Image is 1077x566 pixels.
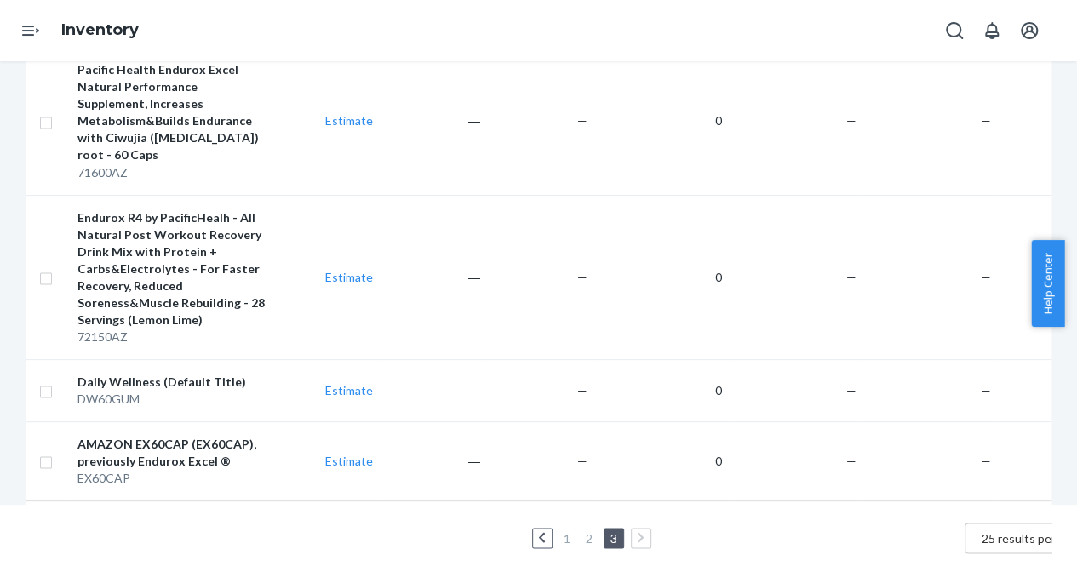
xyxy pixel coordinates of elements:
[77,329,266,346] div: 72150AZ
[380,359,487,421] td: ―
[975,14,1009,48] button: Open notifications
[981,270,991,284] span: —
[607,531,621,546] a: Page 3 is your current page
[981,383,991,397] span: —
[77,391,266,408] div: DW60GUM
[77,374,266,391] div: Daily Wellness (Default Title)
[380,421,487,500] td: ―
[14,14,48,48] button: Open Navigation
[577,114,587,129] span: —
[325,454,373,468] a: Estimate
[325,270,373,284] a: Estimate
[380,48,487,195] td: ―
[1012,14,1046,48] button: Open account menu
[77,470,266,487] div: EX60CAP
[577,383,587,397] span: —
[846,383,856,397] span: —
[594,195,729,359] td: 0
[582,531,596,546] a: Page 2
[981,454,991,468] span: —
[325,114,373,129] a: Estimate
[380,195,487,359] td: ―
[846,270,856,284] span: —
[77,62,266,164] div: Pacific Health Endurox Excel Natural Performance Supplement, Increases Metabolism&Builds Enduranc...
[937,14,971,48] button: Open Search Box
[325,383,373,397] a: Estimate
[77,164,266,181] div: 71600AZ
[594,48,729,195] td: 0
[61,20,139,39] a: Inventory
[594,421,729,500] td: 0
[846,454,856,468] span: —
[48,6,152,55] ol: breadcrumbs
[77,436,266,470] div: AMAZON EX60CAP (EX60CAP), previously Endurox Excel ®
[1031,240,1064,327] button: Help Center
[577,454,587,468] span: —
[577,270,587,284] span: —
[594,359,729,421] td: 0
[846,114,856,129] span: —
[981,114,991,129] span: —
[560,531,574,546] a: Page 1
[77,209,266,329] div: Endurox R4 by PacificHealh - All Natural Post Workout Recovery Drink Mix with Protein + Carbs&Ele...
